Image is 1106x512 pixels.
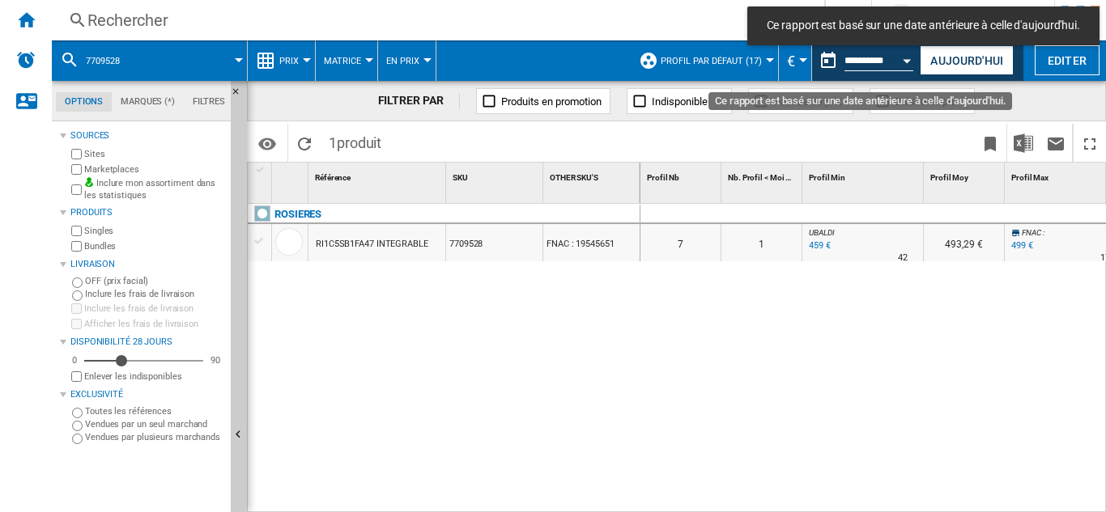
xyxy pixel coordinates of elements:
[84,148,224,160] label: Sites
[924,224,1004,261] div: 493,29 €
[640,224,721,261] div: 7
[85,405,224,417] label: Toutes les références
[321,124,389,158] span: 1
[386,40,428,81] button: En Prix
[279,56,299,66] span: Prix
[206,354,224,366] div: 90
[275,163,308,188] div: Sort None
[449,163,542,188] div: Sort None
[1011,173,1049,182] span: Profil Max
[71,371,82,382] input: Afficher les frais de livraison
[773,95,841,108] span: Hausse de prix
[86,56,120,66] span: 7709528
[84,177,224,202] label: Inclure mon assortiment dans les statistiques
[71,303,82,314] input: Inclure les frais de livraison
[70,206,224,219] div: Produits
[85,275,224,287] label: OFF (prix facial)
[627,88,732,114] button: Indisponible
[316,226,428,263] div: RI1C5SB1FA47 INTEGRABLE
[652,95,708,108] span: Indisponible
[312,163,445,188] div: Référence Sort None
[806,163,923,188] div: Sort None
[809,228,834,237] span: UBALDI
[84,370,224,383] label: Enlever les indisponibles
[898,250,908,266] div: Délai de livraison : 42 jours
[920,45,1014,75] button: Aujourd'hui
[728,173,784,182] span: Nb. Profil < Moi
[779,40,812,81] md-menu: Currency
[1007,124,1040,162] button: Télécharger au format Excel
[812,40,917,81] div: Ce rapport est basé sur une date antérieure à celle d'aujourd'hui.
[256,40,307,81] div: Prix
[762,18,1085,34] span: Ce rapport est basé sur une date antérieure à celle d'aujourd'hui.
[1009,238,1033,254] div: Mise à jour : lundi 15 septembre 2025 00:00
[324,56,361,66] span: Matrice
[71,241,82,252] input: Bundles
[84,318,224,330] label: Afficher les frais de livraison
[927,163,1004,188] div: Profil Moy Sort None
[251,129,283,158] button: Options
[84,225,224,237] label: Singles
[70,388,224,401] div: Exclusivité
[787,53,795,70] span: €
[184,92,234,112] md-tab-item: Filtres
[806,238,831,254] div: Mise à jour : lundi 15 septembre 2025 00:00
[72,421,83,431] input: Vendues par un seul marchand
[71,164,82,175] input: Marketplaces
[476,88,610,114] button: Produits en promotion
[550,173,598,182] span: OTHER SKU'S
[85,431,224,443] label: Vendues par plusieurs marchands
[446,224,542,261] div: 7709528
[501,95,602,108] span: Produits en promotion
[72,434,83,444] input: Vendues par plusieurs marchands
[927,163,1004,188] div: Sort None
[1040,124,1072,162] button: Envoyer ce rapport par email
[315,173,351,182] span: Référence
[721,224,802,261] div: 1
[312,163,445,188] div: Sort None
[895,95,959,108] span: Baisse de prix
[71,180,82,200] input: Inclure mon assortiment dans les statistiques
[71,319,82,329] input: Afficher les frais de livraison
[543,224,640,261] div: FNAC : 19545651
[787,40,803,81] div: €
[725,163,802,188] div: Sort None
[84,240,224,252] label: Bundles
[725,163,802,188] div: Nb. Profil < Moi Sort None
[647,173,679,182] span: Profil Nb
[661,56,762,66] span: Profil par défaut (17)
[324,40,369,81] button: Matrice
[386,56,419,66] span: En Prix
[288,124,321,162] button: Recharger
[85,288,224,300] label: Inclure les frais de livraison
[378,93,461,109] div: FILTRER PAR
[274,205,321,224] div: Cliquez pour filtrer sur cette marque
[644,163,721,188] div: Profil Nb Sort None
[974,124,1006,162] button: Créer un favoris
[86,40,136,81] button: 7709528
[870,88,975,114] button: Baisse de prix
[60,40,239,81] div: 7709528
[84,303,224,315] label: Inclure les frais de livraison
[71,226,82,236] input: Singles
[72,277,83,288] input: OFF (prix facial)
[449,163,542,188] div: SKU Sort None
[1014,133,1033,153] img: excel-24x24.png
[639,40,770,81] div: Profil par défaut (17)
[661,40,770,81] button: Profil par défaut (17)
[1043,228,1044,237] span: :
[84,163,224,176] label: Marketplaces
[453,173,468,182] span: SKU
[337,134,381,151] span: produit
[72,290,83,301] input: Inclure les frais de livraison
[547,163,640,188] div: OTHER SKU'S Sort None
[87,9,782,32] div: Rechercher
[547,163,640,188] div: Sort None
[72,408,83,418] input: Toutes les références
[84,177,94,187] img: mysite-bg-18x18.png
[56,92,112,112] md-tab-item: Options
[893,44,922,73] button: Open calendar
